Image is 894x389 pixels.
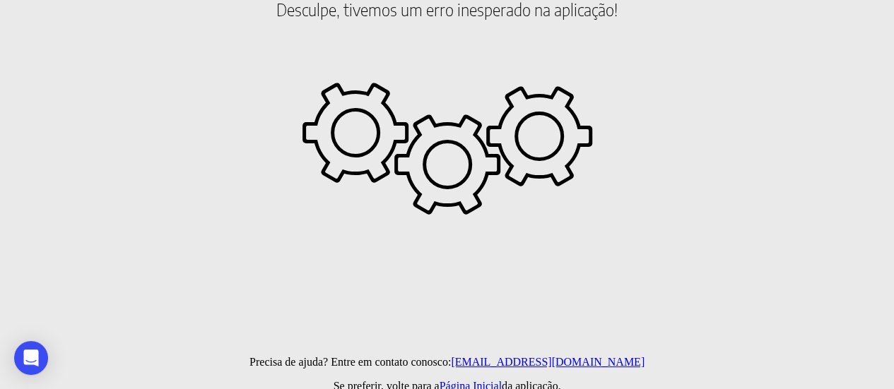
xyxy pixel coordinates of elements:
[451,356,645,368] a: [EMAIL_ADDRESS][DOMAIN_NAME]
[14,341,48,375] div: Open Intercom Messenger
[6,356,888,369] p: Precisa de ajuda? Entre em contato conosco:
